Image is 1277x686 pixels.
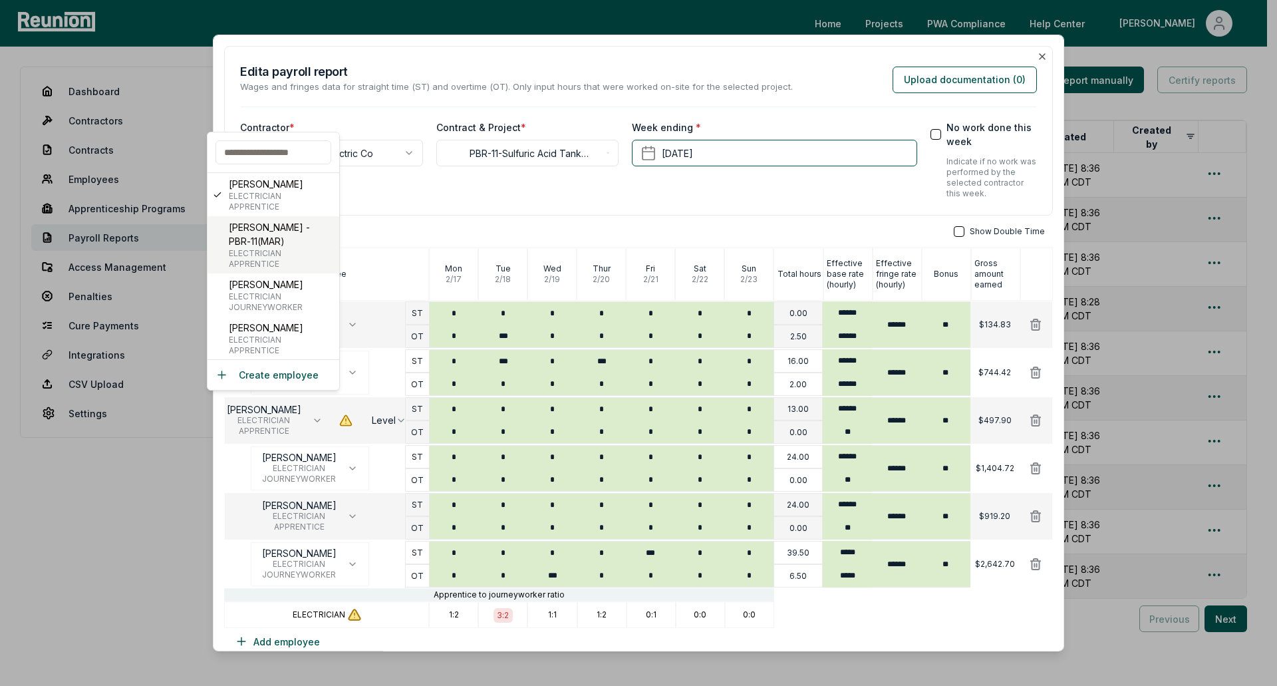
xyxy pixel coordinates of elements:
[215,368,319,382] button: Create employee
[262,474,337,484] span: JOURNEYWORKER
[827,258,872,290] p: Effective base rate (hourly)
[227,405,301,415] p: [PERSON_NAME]
[975,559,1015,570] p: $2,642.70
[789,379,807,390] p: 2.00
[790,331,807,342] p: 2.50
[787,500,809,510] p: 24.00
[743,609,756,620] p: 0:0
[543,263,561,274] p: Wed
[412,500,423,510] p: ST
[262,559,337,570] span: ELECTRICIAN
[970,226,1045,237] span: Show Double Time
[229,177,303,191] p: [PERSON_NAME]
[262,522,337,532] span: APPRENTICE
[411,331,424,342] p: OT
[262,463,337,474] span: ELECTRICIAN
[893,67,1037,93] button: Upload documentation (0)
[974,258,1020,290] p: Gross amount earned
[240,120,295,134] label: Contractor
[789,427,807,438] p: 0.00
[262,452,337,463] p: [PERSON_NAME]
[789,571,807,582] p: 6.50
[434,590,565,600] p: Apprentice to journeyworker ratio
[449,609,459,620] p: 1:2
[978,367,1011,378] p: $744.42
[229,191,303,202] span: ELECTRICIAN
[412,404,423,415] p: ST
[742,263,756,274] p: Sun
[229,220,334,248] p: [PERSON_NAME] - PBR-11(MAR)
[934,269,958,279] p: Bonus
[646,609,656,620] p: 0:1
[412,548,423,558] p: ST
[694,263,706,274] p: Sat
[946,120,1037,148] label: No work done this week
[778,269,821,279] p: Total hours
[643,274,658,285] p: 2 / 21
[262,500,337,511] p: [PERSON_NAME]
[412,356,423,367] p: ST
[240,81,793,94] p: Wages and fringes data for straight time (ST) and overtime (OT). Only input hours that were worke...
[692,274,708,285] p: 2 / 22
[229,321,303,335] p: [PERSON_NAME]
[229,277,303,291] p: [PERSON_NAME]
[646,263,655,274] p: Fri
[229,291,303,302] span: ELECTRICIAN
[787,404,809,415] p: 13.00
[412,308,423,319] p: ST
[227,426,301,436] span: APPRENTICE
[787,548,809,558] p: 39.50
[411,427,424,438] p: OT
[979,319,1011,330] p: $134.83
[262,511,337,522] span: ELECTRICIAN
[224,628,331,655] button: Add employee
[694,609,706,620] p: 0:0
[495,274,511,285] p: 2 / 18
[787,452,809,462] p: 24.00
[632,120,701,134] label: Week ending
[740,274,758,285] p: 2 / 23
[497,610,509,621] p: 3:2
[593,263,611,274] p: Thur
[446,274,462,285] p: 2 / 17
[979,511,1010,522] p: $919.20
[978,415,1012,426] p: $497.90
[262,570,337,580] span: JOURNEYWORKER
[789,523,807,534] p: 0.00
[496,263,511,274] p: Tue
[229,202,303,212] span: APPRENTICE
[548,609,557,620] p: 1:1
[262,548,337,559] p: [PERSON_NAME]
[411,379,424,390] p: OT
[227,415,301,426] span: ELECTRICIAN
[787,356,809,367] p: 16.00
[789,308,807,319] p: 0.00
[240,63,793,81] h2: Edit a payroll report
[976,463,1014,474] p: $1,404.72
[229,302,303,313] span: JOURNEYWORKER
[229,335,303,345] span: ELECTRICIAN
[436,120,526,134] label: Contract & Project
[876,258,921,290] p: Effective fringe rate (hourly)
[597,609,607,620] p: 1:2
[293,608,361,621] p: ELECTRICIAN
[946,156,1037,199] p: Indicate if no work was performed by the selected contractor this week.
[632,140,917,166] button: [DATE]
[789,475,807,486] p: 0.00
[411,571,424,582] p: OT
[411,475,424,486] p: OT
[544,274,560,285] p: 2 / 19
[229,345,303,356] span: APPRENTICE
[445,263,462,274] p: Mon
[412,452,423,462] p: ST
[229,248,334,259] span: ELECTRICIAN
[593,274,610,285] p: 2 / 20
[411,523,424,534] p: OT
[229,259,334,269] span: APPRENTICE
